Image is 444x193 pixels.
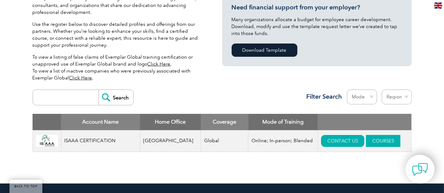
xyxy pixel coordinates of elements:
[69,75,92,81] a: Click Here
[61,130,140,152] td: ISAAA CERTIFICATION
[318,114,411,130] th: : activate to sort column ascending
[434,3,442,9] img: en
[148,61,171,67] a: Click Here
[366,135,400,147] a: COURSES
[201,130,248,152] td: Global
[232,16,402,37] p: Many organizations allocate a budget for employee career development. Download, modify and use th...
[201,114,248,130] th: Coverage: activate to sort column ascending
[321,135,364,147] a: CONTACT US
[412,161,428,177] img: contact-chat.png
[99,90,133,105] input: Search
[61,114,140,130] th: Account Name: activate to sort column descending
[303,93,342,101] h3: Filter Search
[232,3,402,11] h3: Need financial support from your employer?
[248,114,318,130] th: Mode of Training: activate to sort column ascending
[33,54,203,81] p: To view a listing of false claims of Exemplar Global training certification or unapproved use of ...
[232,44,297,57] a: Download Template
[9,180,42,193] a: BACK TO TOP
[248,130,318,152] td: Online; In-person; Blended
[140,114,201,130] th: Home Office: activate to sort column ascending
[36,135,58,147] img: 147344d8-016b-f011-b4cb-00224891b167-logo.jpg
[33,21,203,49] p: Use the register below to discover detailed profiles and offerings from our partners. Whether you...
[140,130,201,152] td: [GEOGRAPHIC_DATA]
